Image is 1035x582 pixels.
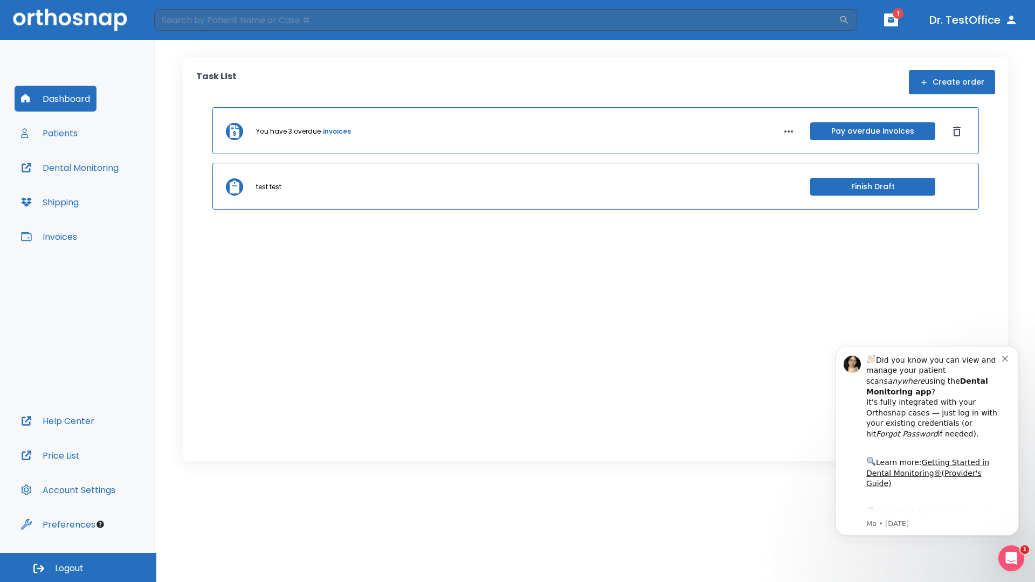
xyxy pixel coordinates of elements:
[15,120,84,146] button: Patients
[15,442,86,468] button: Price List
[183,23,191,32] button: Dismiss notification
[196,70,237,94] p: Task List
[47,176,183,231] div: Download the app: | ​ Let us know if you need help getting started!
[810,122,935,140] button: Pay overdue invoices
[810,178,935,196] button: Finish Draft
[256,127,321,136] p: You have 3 overdue
[15,511,102,537] button: Preferences
[15,477,122,503] button: Account Settings
[15,189,85,215] button: Shipping
[47,178,143,198] a: App Store
[998,545,1024,571] iframe: Intercom live chat
[15,86,96,112] button: Dashboard
[819,330,1035,553] iframe: Intercom notifications message
[893,8,903,19] span: 1
[95,519,105,529] div: Tooltip anchor
[909,70,995,94] button: Create order
[55,563,84,574] span: Logout
[1020,545,1029,554] span: 1
[948,123,965,140] button: Dismiss
[15,224,84,250] button: Invoices
[13,9,127,31] img: Orthosnap
[256,182,281,192] p: test test
[925,10,1022,30] button: Dr. TestOffice
[154,9,839,31] input: Search by Patient Name or Case #
[15,155,125,181] button: Dental Monitoring
[15,408,101,434] button: Help Center
[47,189,183,199] p: Message from Ma, sent 2w ago
[323,127,351,136] a: invoices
